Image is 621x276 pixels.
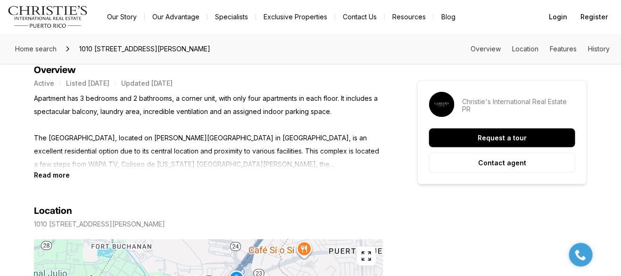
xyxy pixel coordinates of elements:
a: Resources [385,10,433,24]
a: Our Advantage [145,10,207,24]
p: 1010 [STREET_ADDRESS][PERSON_NAME] [34,220,165,228]
p: Christie's International Real Estate PR [462,98,575,113]
button: Request a tour [429,129,575,147]
a: Blog [434,10,463,24]
span: Register [580,13,608,21]
button: Contact agent [429,153,575,173]
a: Exclusive Properties [256,10,335,24]
p: Apartment has 3 bedrooms and 2 bathrooms, a corner unit, with only four apartments in each floor.... [34,92,383,171]
p: Active [34,80,54,87]
span: 1010 [STREET_ADDRESS][PERSON_NAME] [75,41,214,57]
img: logo [8,6,88,28]
p: Listed [DATE] [66,80,109,87]
button: Contact Us [335,10,384,24]
p: Updated [DATE] [121,80,173,87]
a: Skip to: Features [550,45,577,53]
p: Contact agent [478,159,526,167]
a: Skip to: Location [512,45,538,53]
span: Home search [15,45,57,53]
a: Skip to: History [588,45,610,53]
h4: Overview [34,65,383,76]
button: Register [575,8,613,26]
button: Login [543,8,573,26]
nav: Page section menu [471,45,610,53]
a: Home search [11,41,60,57]
a: Our Story [99,10,144,24]
h4: Location [34,205,72,217]
button: Read more [34,171,70,179]
p: Request a tour [478,134,527,142]
span: Login [549,13,567,21]
a: Skip to: Overview [471,45,501,53]
a: Specialists [207,10,256,24]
